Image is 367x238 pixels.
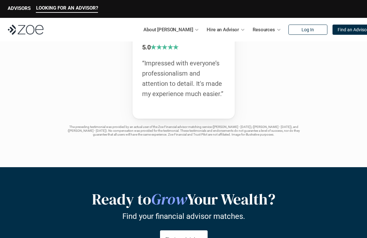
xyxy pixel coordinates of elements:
[151,189,187,210] em: Grow
[253,25,275,34] p: Resources
[8,5,31,11] p: ADVISORS
[24,190,343,209] h2: Ready to Your Wealth?
[207,25,239,34] p: Hire an Advisor
[143,25,193,34] p: About [PERSON_NAME]
[67,125,300,137] p: The preceding testimonial was provided by an actual user of the Zoe Financial advisor matching se...
[142,58,225,99] p: “Impressed with everyone’s professionalism and attention to detail. It's made my experience much ...
[142,43,225,52] h3: ★★★★★
[302,27,314,33] p: Log In
[122,212,245,221] p: Find your financial advisor matches.
[36,5,98,11] p: LOOKING FOR AN ADVISOR?
[142,43,151,51] span: 5.0
[288,25,327,35] a: Log In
